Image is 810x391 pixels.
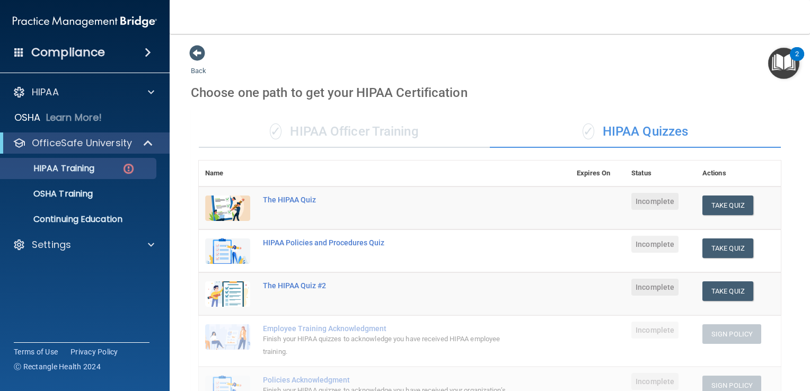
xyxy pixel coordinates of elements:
p: Learn More! [46,111,102,124]
div: The HIPAA Quiz #2 [263,281,517,290]
div: HIPAA Quizzes [490,116,781,148]
th: Name [199,161,257,186]
a: Privacy Policy [71,346,118,357]
div: HIPAA Officer Training [199,116,490,148]
span: Incomplete [631,193,679,210]
span: Ⓒ Rectangle Health 2024 [14,361,101,372]
span: ✓ [270,123,281,139]
th: Actions [696,161,781,186]
a: HIPAA [13,86,154,99]
button: Open Resource Center, 2 new notifications [768,48,799,79]
div: The HIPAA Quiz [263,196,517,204]
h4: Compliance [31,45,105,60]
a: OfficeSafe University [13,137,154,149]
a: Settings [13,238,154,251]
img: danger-circle.6113f641.png [122,162,135,175]
span: Incomplete [631,322,679,339]
p: OfficeSafe University [32,137,132,149]
th: Status [625,161,696,186]
div: Policies Acknowledgment [263,376,517,384]
button: Take Quiz [702,281,753,301]
button: Sign Policy [702,324,761,344]
a: Back [191,54,206,75]
div: Choose one path to get your HIPAA Certification [191,77,789,108]
p: HIPAA Training [7,163,94,174]
p: OSHA [14,111,41,124]
span: ✓ [583,123,594,139]
span: Incomplete [631,373,679,390]
button: Take Quiz [702,196,753,215]
button: Take Quiz [702,238,753,258]
div: HIPAA Policies and Procedures Quiz [263,238,517,247]
span: Incomplete [631,236,679,253]
p: Settings [32,238,71,251]
div: Finish your HIPAA quizzes to acknowledge you have received HIPAA employee training. [263,333,517,358]
p: HIPAA [32,86,59,99]
div: Employee Training Acknowledgment [263,324,517,333]
span: Incomplete [631,279,679,296]
div: 2 [795,54,799,68]
th: Expires On [570,161,625,186]
p: OSHA Training [7,189,93,199]
img: PMB logo [13,11,157,32]
p: Continuing Education [7,214,152,225]
a: Terms of Use [14,346,58,357]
